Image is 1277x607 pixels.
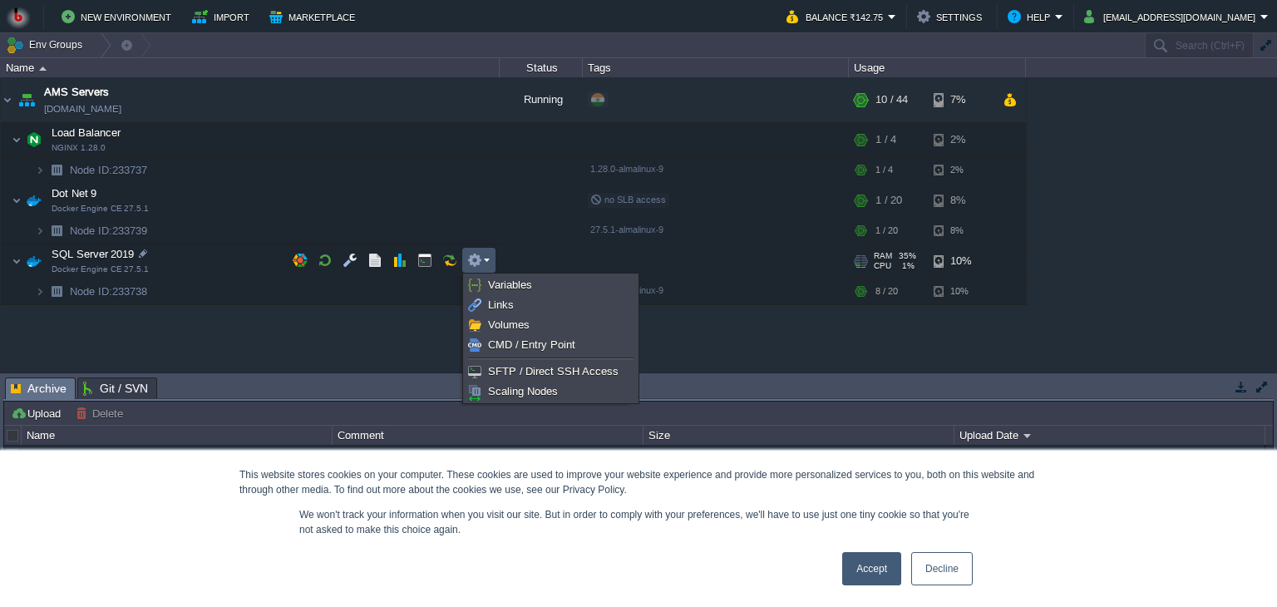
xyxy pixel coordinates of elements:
[44,84,109,101] a: AMS Servers
[500,77,583,122] div: Running
[22,184,46,217] img: AMDAwAAAACH5BAEAAAAALAAAAAABAAEAAAICRAEAOw==
[488,365,619,378] span: SFTP / Direct SSH Access
[76,406,128,421] button: Delete
[590,164,663,174] span: 1.28.0-almalinux-9
[45,218,68,244] img: AMDAwAAAACH5BAEAAAAALAAAAAABAAEAAAICRAEAOw==
[50,187,99,200] a: Dot Net 9Docker Engine CE 27.5.1
[299,507,978,537] p: We won't track your information when you visit our site. But in order to comply with your prefere...
[917,7,987,27] button: Settings
[12,184,22,217] img: AMDAwAAAACH5BAEAAAAALAAAAAABAAEAAAICRAEAOw==
[488,318,530,331] span: Volumes
[466,336,636,354] a: CMD / Entry Point
[52,204,149,214] span: Docker Engine CE 27.5.1
[1084,7,1260,27] button: [EMAIL_ADDRESS][DOMAIN_NAME]
[70,285,112,298] span: Node ID:
[44,101,121,117] a: [DOMAIN_NAME]
[934,123,988,156] div: 2%
[15,77,38,122] img: AMDAwAAAACH5BAEAAAAALAAAAAABAAEAAAICRAEAOw==
[874,261,891,271] span: CPU
[11,406,66,421] button: Upload
[934,184,988,217] div: 8%
[875,184,902,217] div: 1 / 20
[875,157,893,183] div: 1 / 4
[70,164,112,176] span: Node ID:
[2,58,499,77] div: Name
[590,225,663,234] span: 27.5.1-almalinux-9
[70,225,112,237] span: Node ID:
[6,33,88,57] button: Env Groups
[39,67,47,71] img: AMDAwAAAACH5BAEAAAAALAAAAAABAAEAAAICRAEAOw==
[955,426,1265,445] div: Upload Date
[584,58,848,77] div: Tags
[192,7,254,27] button: Import
[934,218,988,244] div: 8%
[466,382,636,401] a: Scaling Nodes
[26,448,95,461] a: HelloWorld.zip
[911,552,973,585] a: Decline
[35,157,45,183] img: AMDAwAAAACH5BAEAAAAALAAAAAABAAEAAAICRAEAOw==
[874,251,892,261] span: RAM
[50,186,99,200] span: Dot Net 9
[35,218,45,244] img: AMDAwAAAACH5BAEAAAAALAAAAAABAAEAAAICRAEAOw==
[11,378,67,399] span: Archive
[68,163,150,177] span: 233737
[488,338,575,351] span: CMD / Entry Point
[934,157,988,183] div: 2%
[898,261,915,271] span: 1%
[786,7,888,27] button: Balance ₹142.75
[488,279,532,291] span: Variables
[488,299,514,311] span: Links
[35,279,45,304] img: AMDAwAAAACH5BAEAAAAALAAAAAABAAEAAAICRAEAOw==
[842,552,901,585] a: Accept
[68,284,150,299] span: 233738
[68,224,150,238] a: Node ID:233739
[643,445,953,464] div: 575 KB
[466,296,636,314] a: Links
[22,123,46,156] img: AMDAwAAAACH5BAEAAAAALAAAAAABAAEAAAICRAEAOw==
[68,224,150,238] span: 233739
[12,244,22,278] img: AMDAwAAAACH5BAEAAAAALAAAAAABAAEAAAICRAEAOw==
[899,251,916,261] span: 35%
[45,157,68,183] img: AMDAwAAAACH5BAEAAAAALAAAAAABAAEAAAICRAEAOw==
[50,247,136,261] span: SQL Server 2019
[50,126,123,140] span: Load Balancer
[62,7,176,27] button: New Environment
[22,244,46,278] img: AMDAwAAAACH5BAEAAAAALAAAAAABAAEAAAICRAEAOw==
[875,279,898,304] div: 8 / 20
[590,195,666,205] span: no SLB access
[466,276,636,294] a: Variables
[934,244,988,278] div: 10%
[52,143,106,153] span: NGINX 1.28.0
[333,445,642,464] div: Sample package which you can deploy to your environment. Feel free to delete and upload a package...
[875,218,898,244] div: 1 / 20
[68,163,150,177] a: Node ID:233737
[466,363,636,381] a: SFTP / Direct SSH Access
[488,385,558,397] span: Scaling Nodes
[68,284,150,299] a: Node ID:233738
[1008,7,1055,27] button: Help
[934,77,988,122] div: 7%
[954,445,1264,464] div: 11:41 | [DATE]
[333,426,643,445] div: Comment
[269,7,360,27] button: Marketplace
[6,4,31,29] img: Bitss Techniques
[644,426,954,445] div: Size
[850,58,1025,77] div: Usage
[22,426,332,445] div: Name
[875,123,896,156] div: 1 / 4
[45,279,68,304] img: AMDAwAAAACH5BAEAAAAALAAAAAABAAEAAAICRAEAOw==
[50,248,136,260] a: SQL Server 2019Docker Engine CE 27.5.1
[239,467,1038,497] div: This website stores cookies on your computer. These cookies are used to improve your website expe...
[52,264,149,274] span: Docker Engine CE 27.5.1
[50,126,123,139] a: Load BalancerNGINX 1.28.0
[12,123,22,156] img: AMDAwAAAACH5BAEAAAAALAAAAAABAAEAAAICRAEAOw==
[875,77,908,122] div: 10 / 44
[466,316,636,334] a: Volumes
[1,77,14,122] img: AMDAwAAAACH5BAEAAAAALAAAAAABAAEAAAICRAEAOw==
[934,279,988,304] div: 10%
[83,378,148,398] span: Git / SVN
[500,58,582,77] div: Status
